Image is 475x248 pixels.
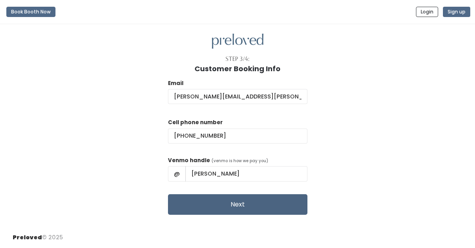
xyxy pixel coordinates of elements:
input: @ . [168,89,307,104]
button: Next [168,194,307,215]
label: Email [168,80,183,87]
span: @ [168,166,186,181]
button: Login [416,7,438,17]
div: Step 3/4: [225,55,250,63]
img: preloved logo [212,34,263,49]
label: Cell phone number [168,119,223,127]
a: Book Booth Now [6,3,55,21]
span: (venmo is how we pay you) [212,158,268,164]
div: © 2025 [13,227,63,242]
button: Sign up [443,7,470,17]
label: Venmo handle [168,157,210,165]
h1: Customer Booking Info [195,65,280,73]
button: Book Booth Now [6,7,55,17]
span: Preloved [13,233,42,241]
input: (___) ___-____ [168,129,307,144]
